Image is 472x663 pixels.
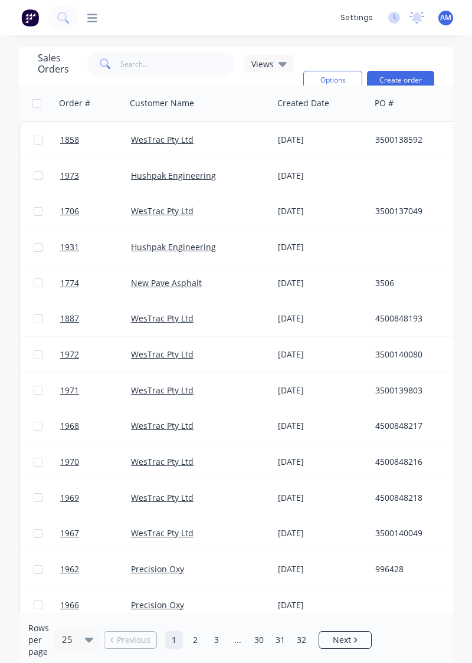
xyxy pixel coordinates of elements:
div: Customer Name [130,97,194,109]
a: New Pave Asphalt [131,277,202,288]
span: 1969 [60,492,79,504]
a: WesTrac Pty Ltd [131,134,194,145]
a: 1887 [60,301,131,336]
span: 1968 [60,420,79,432]
span: 1967 [60,527,79,539]
button: Create order [367,71,434,90]
span: 1972 [60,349,79,360]
span: 1774 [60,277,79,289]
a: Hushpak Engineering [131,241,216,252]
a: 1969 [60,480,131,516]
button: Options [303,71,362,90]
a: 1962 [60,552,131,587]
a: 1972 [60,337,131,372]
div: [DATE] [278,313,366,324]
a: Page 1 is your current page [165,631,183,649]
div: [DATE] [278,277,366,289]
span: 1706 [60,205,79,217]
a: WesTrac Pty Ltd [131,205,194,216]
div: [DATE] [278,599,366,611]
a: WesTrac Pty Ltd [131,313,194,324]
a: 1931 [60,229,131,265]
span: 1887 [60,313,79,324]
img: Factory [21,9,39,27]
span: 1931 [60,241,79,253]
a: 1973 [60,158,131,193]
span: Rows per page [28,622,49,658]
a: Previous page [104,634,156,646]
span: 1966 [60,599,79,611]
span: Views [251,58,274,70]
a: Page 2 [186,631,204,649]
a: Page 31 [271,631,289,649]
div: [DATE] [278,134,366,146]
div: [DATE] [278,527,366,539]
a: WesTrac Pty Ltd [131,456,194,467]
a: WesTrac Pty Ltd [131,492,194,503]
div: [DATE] [278,456,366,468]
a: WesTrac Pty Ltd [131,420,194,431]
div: [DATE] [278,241,366,253]
span: 1970 [60,456,79,468]
a: Page 32 [293,631,310,649]
input: Search... [120,52,235,76]
div: Order # [59,97,90,109]
a: 1970 [60,444,131,480]
div: [DATE] [278,205,366,217]
a: Precision Oxy [131,563,184,575]
div: [DATE] [278,492,366,504]
span: 1858 [60,134,79,146]
a: 1967 [60,516,131,551]
div: [DATE] [278,170,366,182]
a: Page 3 [208,631,225,649]
a: 1858 [60,122,131,157]
a: 1966 [60,587,131,623]
a: 1706 [60,193,131,229]
div: Created Date [277,97,329,109]
span: Next [333,634,351,646]
ul: Pagination [99,631,376,649]
div: [DATE] [278,563,366,575]
a: Precision Oxy [131,599,184,611]
span: 1971 [60,385,79,396]
a: Hushpak Engineering [131,170,216,181]
div: [DATE] [278,349,366,360]
a: 1971 [60,373,131,408]
h1: Sales Orders [38,52,78,75]
div: PO # [375,97,394,109]
a: Jump forward [229,631,247,649]
div: [DATE] [278,420,366,432]
a: WesTrac Pty Ltd [131,385,194,396]
a: Next page [319,634,371,646]
span: 1962 [60,563,79,575]
div: [DATE] [278,385,366,396]
span: Previous [117,634,150,646]
div: settings [335,9,379,27]
a: 1968 [60,408,131,444]
span: 1973 [60,170,79,182]
a: WesTrac Pty Ltd [131,349,194,360]
a: 1774 [60,265,131,301]
span: AM [440,12,451,23]
a: Page 30 [250,631,268,649]
a: WesTrac Pty Ltd [131,527,194,539]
